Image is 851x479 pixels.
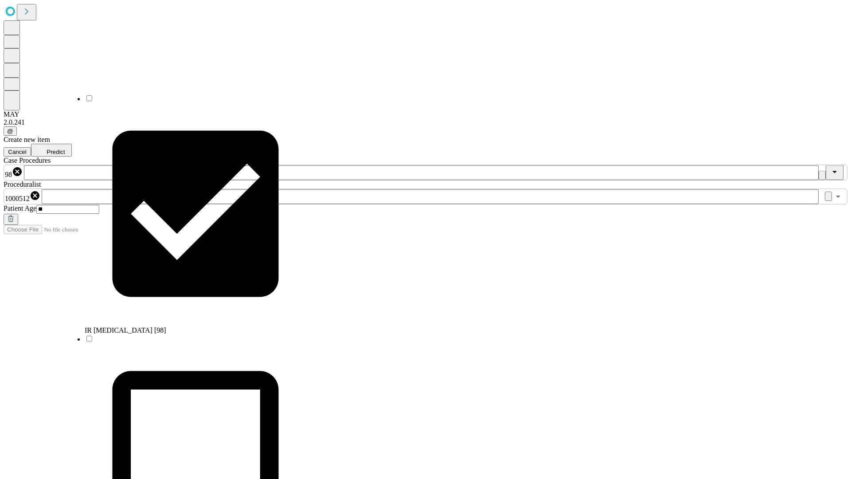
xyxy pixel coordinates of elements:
span: Cancel [8,149,27,155]
span: 1000512 [5,195,30,202]
span: Scheduled Procedure [4,157,51,164]
button: Predict [31,144,72,157]
span: Predict [47,149,65,155]
span: 98 [5,171,12,178]
button: @ [4,126,17,136]
span: IR [MEDICAL_DATA] [98] [85,326,166,334]
button: Cancel [4,147,31,157]
div: 98 [5,166,23,179]
span: Create new item [4,136,50,143]
div: MAY [4,110,847,118]
button: Open [832,190,844,203]
div: 1000512 [5,190,40,203]
span: Proceduralist [4,181,41,188]
button: Close [826,165,843,180]
button: Clear [819,171,826,180]
button: Clear [825,192,832,201]
span: @ [7,128,13,134]
span: Patient Age [4,204,36,212]
div: 2.0.241 [4,118,847,126]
